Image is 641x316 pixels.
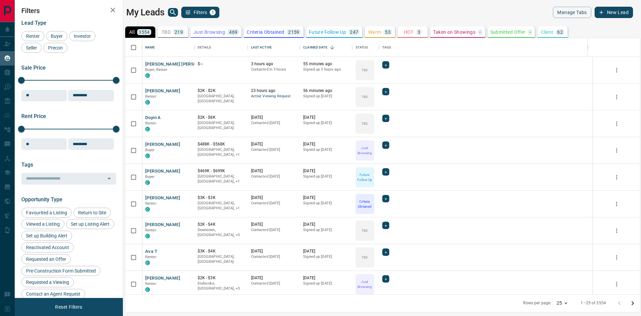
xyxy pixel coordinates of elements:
p: TBD [362,94,368,99]
button: more [612,172,622,182]
span: Investor [71,33,93,39]
p: TBD [362,121,368,126]
span: Sale Price [21,65,46,71]
p: HOT [404,30,414,34]
p: Rows per page: [523,300,551,306]
p: [DATE] [303,275,349,281]
div: Reactivated Account [21,242,74,252]
p: Just Browsing [356,279,374,289]
span: Renter [145,121,157,125]
div: Requested a Viewing [21,277,74,287]
div: condos.ca [145,260,150,265]
div: condos.ca [145,207,150,212]
button: [PERSON_NAME] [145,88,180,94]
button: [PERSON_NAME] [145,195,180,201]
p: Signed up [DATE] [303,227,349,233]
div: Seller [21,43,42,53]
p: 1–25 of 3554 [581,300,606,306]
div: Details [194,38,248,57]
p: [DATE] [251,275,297,281]
div: Renter [21,31,44,41]
p: Signed up [DATE] [303,254,349,259]
span: Renter [145,255,157,259]
p: TBD [362,255,368,260]
div: Return to Site [73,208,111,218]
div: Claimed Date [303,38,328,57]
div: Pre-Construction Form Submitted [21,266,100,276]
p: Submitted Offer [490,30,525,34]
span: Opportunity Type [21,196,62,203]
p: Signed up [DATE] [303,120,349,126]
span: + [385,249,387,255]
span: + [385,142,387,148]
div: condos.ca [145,234,150,238]
span: Renter [145,94,157,99]
span: Renter [145,228,157,232]
div: + [382,141,389,149]
span: Requested a Viewing [24,280,71,285]
p: Signed up 3 hours ago [303,67,349,72]
span: + [385,276,387,282]
button: search button [168,8,178,17]
span: Set up Listing Alert [68,221,112,227]
p: Future Follow Up [356,172,374,182]
p: Pickering [198,147,244,157]
div: Details [198,38,211,57]
p: $488K - $568K [198,141,244,147]
p: Contacted [DATE] [251,201,297,206]
p: Warm [368,30,381,34]
span: + [385,222,387,229]
p: [DATE] [251,195,297,201]
div: condos.ca [145,287,150,292]
p: 2159 [288,30,299,34]
div: condos.ca [145,73,150,78]
p: $2K - $2K [198,88,244,94]
span: Viewed a Listing [24,221,62,227]
div: + [382,195,389,202]
p: $3K - $3K [198,195,244,201]
button: [PERSON_NAME] [145,141,180,148]
p: TBD [162,30,171,34]
div: condos.ca [145,127,150,131]
span: Seller [24,45,39,50]
button: more [612,119,622,129]
span: Buyer [48,33,65,39]
p: Signed up [DATE] [303,201,349,206]
div: Set up Building Alert [21,231,72,241]
div: + [382,88,389,95]
p: $2K - $4K [198,222,244,227]
p: Signed up [DATE] [303,94,349,99]
button: [PERSON_NAME] [145,168,180,175]
p: Taken on Showings [433,30,475,34]
p: [DATE] [251,222,297,227]
p: $3K - $4K [198,248,244,254]
span: Return to Site [76,210,109,215]
span: Contact an Agent Request [24,291,83,297]
button: Open [104,174,114,183]
div: Viewed a Listing [21,219,64,229]
button: more [612,279,622,289]
div: Precon [43,43,67,53]
div: Tags [379,38,588,57]
div: Name [142,38,194,57]
p: Contacted [DATE] [251,281,297,286]
span: Renter [24,33,42,39]
p: $2K - $8K [198,115,244,120]
button: [PERSON_NAME] [145,222,180,228]
p: [DATE] [303,115,349,120]
p: Just Browsing [356,145,374,155]
p: [GEOGRAPHIC_DATA], [GEOGRAPHIC_DATA] [198,94,244,104]
p: 23 hours ago [251,88,297,94]
button: [PERSON_NAME] [145,275,180,282]
p: [GEOGRAPHIC_DATA], [GEOGRAPHIC_DATA] [198,120,244,131]
div: condos.ca [145,153,150,158]
p: TBD [362,68,368,73]
div: + [382,168,389,176]
button: Go to next page [626,297,639,310]
p: [DATE] [303,248,349,254]
span: Requested an Offer [24,256,68,262]
div: + [382,248,389,256]
p: [DATE] [303,222,349,227]
p: [DATE] [303,168,349,174]
p: Contacted [DATE] [251,147,297,152]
